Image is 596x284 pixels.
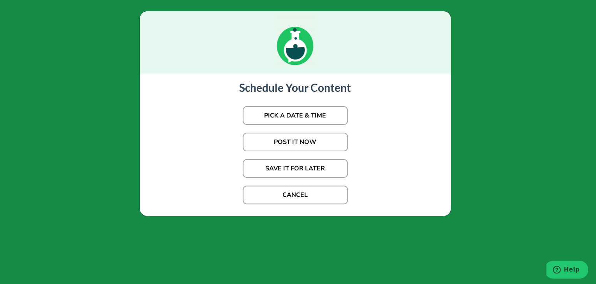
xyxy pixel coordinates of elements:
button: SAVE IT FOR LATER [243,159,348,178]
button: POST IT NOW [243,133,348,151]
iframe: Opens a widget where you can find more information [546,261,588,280]
img: loading_green.c7b22621.gif [276,11,315,67]
h3: Schedule Your Content [148,81,443,95]
button: CANCEL [243,186,348,204]
button: PICK A DATE & TIME [243,106,348,125]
